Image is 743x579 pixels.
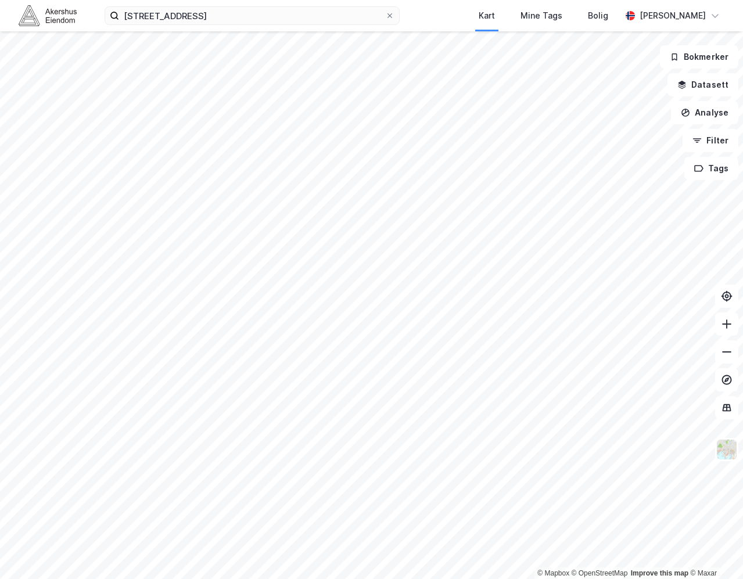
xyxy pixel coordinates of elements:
[685,523,743,579] div: Kontrollprogram for chat
[640,9,706,23] div: [PERSON_NAME]
[667,73,738,96] button: Datasett
[19,5,77,26] img: akershus-eiendom-logo.9091f326c980b4bce74ccdd9f866810c.svg
[521,9,562,23] div: Mine Tags
[684,157,738,180] button: Tags
[683,129,738,152] button: Filter
[588,9,608,23] div: Bolig
[685,523,743,579] iframe: Chat Widget
[660,45,738,69] button: Bokmerker
[537,569,569,577] a: Mapbox
[479,9,495,23] div: Kart
[631,569,688,577] a: Improve this map
[716,438,738,461] img: Z
[671,101,738,124] button: Analyse
[119,7,385,24] input: Søk på adresse, matrikkel, gårdeiere, leietakere eller personer
[572,569,628,577] a: OpenStreetMap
